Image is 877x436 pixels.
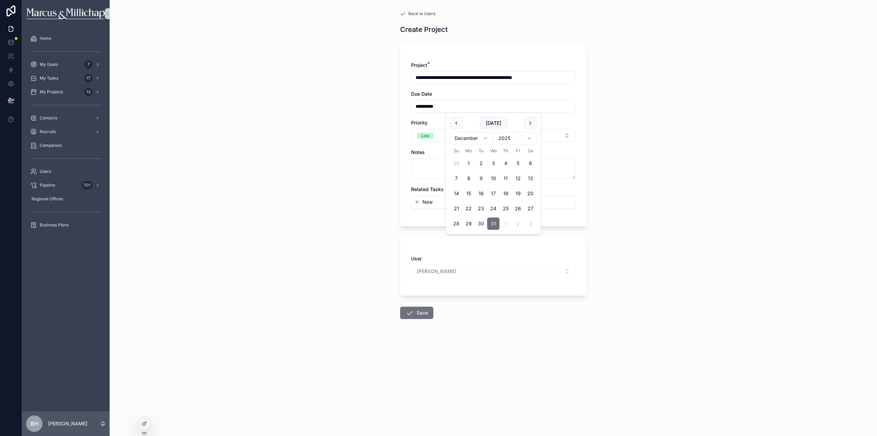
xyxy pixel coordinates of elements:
span: Companies [40,143,62,148]
a: My Goals7 [26,58,106,71]
div: Low [421,133,429,139]
button: Tuesday, December 23rd, 2025 [475,202,487,215]
span: Business Plans [40,222,69,228]
button: Sunday, December 28th, 2025 [450,217,462,230]
button: Wednesday, December 10th, 2025 [487,172,499,185]
span: Priority [411,120,428,126]
button: Wednesday, December 31st, 2025, selected [487,217,499,230]
span: Recruits [40,129,56,134]
button: Thursday, December 18th, 2025 [499,187,512,200]
span: User [411,256,422,261]
span: Home [40,36,51,41]
th: Sunday [450,147,462,154]
a: Contacts [26,112,106,124]
button: Saturday, December 13th, 2025 [524,172,536,185]
button: Thursday, December 4th, 2025 [499,157,512,169]
span: My Projects [40,89,63,95]
button: Friday, December 5th, 2025 [512,157,524,169]
button: Tuesday, December 30th, 2025 [475,217,487,230]
span: My Tasks [40,75,58,81]
button: Saturday, December 6th, 2025 [524,157,536,169]
button: Friday, December 12th, 2025 [512,172,524,185]
a: Users [26,165,106,178]
th: Friday [512,147,524,154]
a: My Projects13 [26,86,106,98]
button: Tuesday, December 2nd, 2025 [475,157,487,169]
button: Tuesday, December 9th, 2025 [475,172,487,185]
span: Pipeline [40,182,55,188]
button: Saturday, January 3rd, 2026 [524,217,536,230]
button: Wednesday, December 17th, 2025 [487,187,499,200]
a: Recruits [26,126,106,138]
span: BH [30,420,38,428]
div: 701 [82,181,92,189]
button: Monday, December 1st, 2025 [462,157,475,169]
h1: Create Project [400,25,448,34]
img: App logo [27,8,104,19]
button: Monday, December 29th, 2025 [462,217,475,230]
button: Sunday, November 30th, 2025 [450,157,462,169]
span: Contacts [40,115,57,121]
span: Users [40,169,51,174]
button: Monday, December 22nd, 2025 [462,202,475,215]
button: Wednesday, December 24th, 2025 [487,202,499,215]
a: My Tasks17 [26,72,106,84]
button: Thursday, January 1st, 2026 [499,217,512,230]
th: Wednesday [487,147,499,154]
button: Saturday, December 20th, 2025 [524,187,536,200]
button: Save [400,307,433,319]
div: scrollable content [22,27,110,240]
div: 17 [84,74,92,82]
p: [PERSON_NAME] [48,420,87,427]
button: Sunday, December 21st, 2025 [450,202,462,215]
button: Saturday, December 27th, 2025 [524,202,536,215]
button: Friday, December 19th, 2025 [512,187,524,200]
div: 13 [84,88,92,96]
button: Sunday, December 7th, 2025 [450,172,462,185]
span: Notes [411,149,425,155]
th: Monday [462,147,475,154]
table: December 2025 [450,147,536,230]
span: My Goals [40,62,58,67]
button: Select Button [411,129,576,142]
a: Companies [26,139,106,152]
th: Thursday [499,147,512,154]
button: Thursday, December 11th, 2025 [499,172,512,185]
button: Tuesday, December 16th, 2025 [475,187,487,200]
span: New [422,199,433,205]
a: Back to Users [400,11,435,16]
a: Regional Offices [26,193,106,205]
button: Friday, December 26th, 2025 [512,202,524,215]
button: Monday, December 8th, 2025 [462,172,475,185]
th: Tuesday [475,147,487,154]
button: Wednesday, December 3rd, 2025 [487,157,499,169]
button: New [414,199,572,205]
button: Friday, January 2nd, 2026 [512,217,524,230]
span: Related Tasks [411,186,444,192]
button: Sunday, December 14th, 2025 [450,187,462,200]
a: Business Plans [26,219,106,231]
span: Regional Offices [32,196,63,202]
th: Saturday [524,147,536,154]
a: Home [26,32,106,45]
a: Pipeline701 [26,179,106,191]
button: [DATE] [480,117,507,129]
div: 7 [84,60,92,69]
span: Due Date [411,91,432,97]
span: Project [411,62,427,68]
span: Back to Users [408,11,435,16]
button: Thursday, December 25th, 2025 [499,202,512,215]
button: Monday, December 15th, 2025 [462,187,475,200]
